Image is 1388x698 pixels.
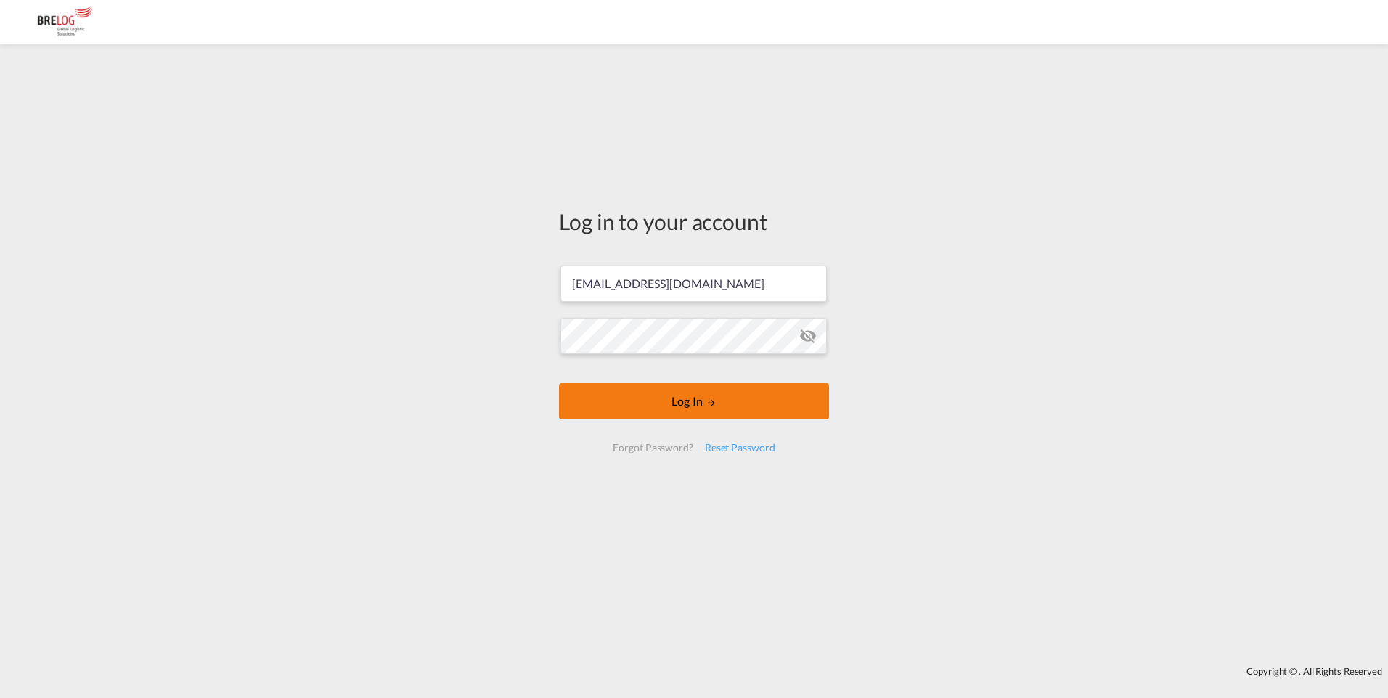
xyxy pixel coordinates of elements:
[22,6,120,38] img: daae70a0ee2511ecb27c1fb462fa6191.png
[559,383,829,419] button: LOGIN
[560,266,827,302] input: Enter email/phone number
[799,327,817,345] md-icon: icon-eye-off
[559,206,829,237] div: Log in to your account
[699,435,781,461] div: Reset Password
[607,435,698,461] div: Forgot Password?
